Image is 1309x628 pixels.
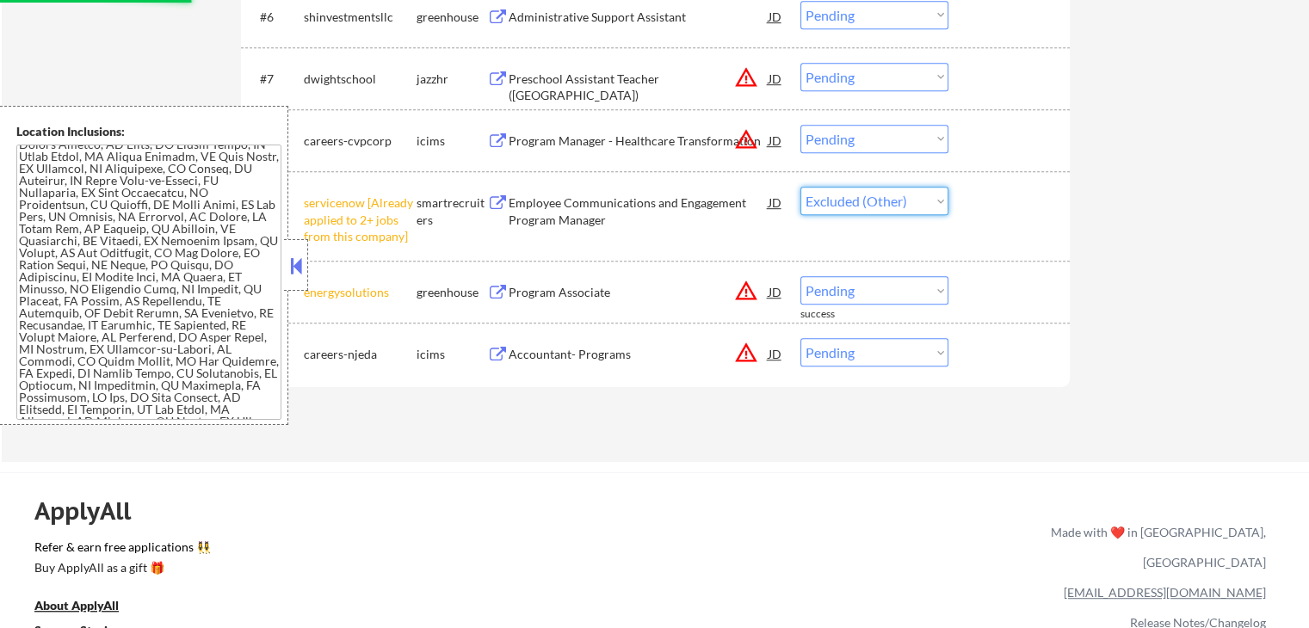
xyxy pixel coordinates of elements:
[767,125,784,156] div: JD
[767,276,784,307] div: JD
[417,71,487,88] div: jazzhr
[34,562,207,574] div: Buy ApplyAll as a gift 🎁
[509,194,769,228] div: Employee Communications and Engagement Program Manager
[260,9,290,26] div: #6
[417,132,487,150] div: icims
[16,123,281,140] div: Location Inclusions:
[260,71,290,88] div: #7
[417,9,487,26] div: greenhouse
[734,65,758,89] button: warning_amber
[509,284,769,301] div: Program Associate
[1044,517,1266,577] div: Made with ❤️ in [GEOGRAPHIC_DATA], [GEOGRAPHIC_DATA]
[304,9,417,26] div: shinvestmentsllc
[417,194,487,228] div: smartrecruiters
[509,9,769,26] div: Administrative Support Assistant
[1064,585,1266,600] a: [EMAIL_ADDRESS][DOMAIN_NAME]
[34,598,119,613] u: About ApplyAll
[34,559,207,581] a: Buy ApplyAll as a gift 🎁
[34,496,151,526] div: ApplyAll
[304,284,417,301] div: energysolutions
[734,127,758,151] button: warning_amber
[34,541,691,559] a: Refer & earn free applications 👯‍♀️
[734,279,758,303] button: warning_amber
[767,187,784,218] div: JD
[767,63,784,94] div: JD
[34,597,143,619] a: About ApplyAll
[304,132,417,150] div: careers-cvpcorp
[417,346,487,363] div: icims
[767,338,784,369] div: JD
[734,341,758,365] button: warning_amber
[304,346,417,363] div: careers-njeda
[509,71,769,104] div: Preschool Assistant Teacher ([GEOGRAPHIC_DATA])
[304,71,417,88] div: dwightschool
[800,307,869,322] div: success
[304,194,417,245] div: servicenow [Already applied to 2+ jobs from this company]
[509,346,769,363] div: Accountant- Programs
[417,284,487,301] div: greenhouse
[509,132,769,150] div: Program Manager - Healthcare Transformation
[767,1,784,32] div: JD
